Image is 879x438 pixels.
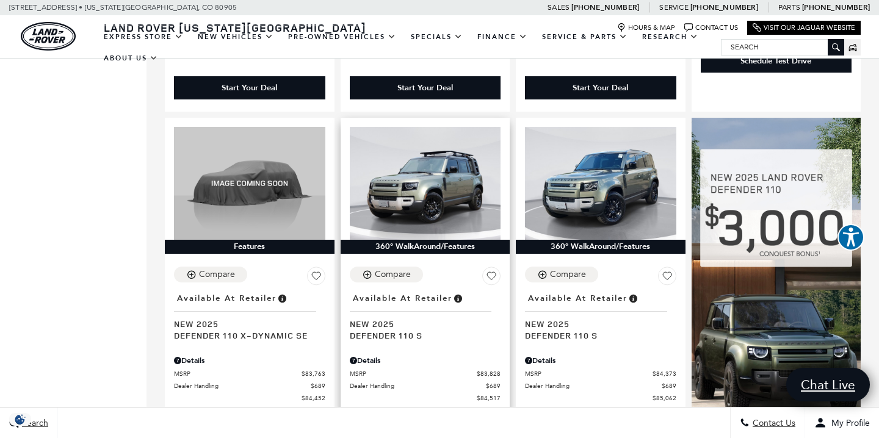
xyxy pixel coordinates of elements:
[659,3,688,12] span: Service
[701,49,852,73] div: Schedule Test Drive
[375,269,411,280] div: Compare
[827,418,870,428] span: My Profile
[350,355,501,366] div: Pricing Details - Defender 110 S
[477,393,501,403] span: $84,517
[452,292,463,305] span: Vehicle is in stock and ready for immediate delivery. Due to demand, availability is subject to c...
[477,369,501,378] span: $83,828
[548,3,570,12] span: Sales
[750,418,795,428] span: Contact Us
[470,26,535,48] a: Finance
[653,393,676,403] span: $85,062
[805,407,879,438] button: Open user profile menu
[573,82,628,93] div: Start Your Deal
[96,26,721,69] nav: Main Navigation
[550,269,586,280] div: Compare
[535,26,635,48] a: Service & Parts
[174,393,325,403] a: $84,452
[525,76,676,99] div: Start Your Deal
[525,290,676,341] a: Available at RetailerNew 2025Defender 110 S
[482,267,501,290] button: Save Vehicle
[525,369,676,378] a: MSRP $84,373
[662,381,676,390] span: $689
[96,26,190,48] a: EXPRESS STORE
[311,381,325,390] span: $689
[778,3,800,12] span: Parts
[174,76,325,99] div: Start Your Deal
[174,381,311,390] span: Dealer Handling
[617,23,675,32] a: Hours & Map
[350,393,501,403] a: $84,517
[837,224,864,253] aside: Accessibility Help Desk
[525,369,653,378] span: MSRP
[525,267,598,282] button: Compare Vehicle
[350,381,487,390] span: Dealer Handling
[277,292,288,305] span: Vehicle is in stock and ready for immediate delivery. Due to demand, availability is subject to c...
[6,413,34,426] img: Opt-Out Icon
[302,393,325,403] span: $84,452
[525,381,676,390] a: Dealer Handling $689
[740,56,811,66] div: Schedule Test Drive
[350,76,501,99] div: Start Your Deal
[350,381,501,390] a: Dealer Handling $689
[353,292,452,305] span: Available at Retailer
[525,318,667,329] span: New 2025
[690,2,758,12] a: [PHONE_NUMBER]
[174,127,325,240] img: 2025 LAND ROVER Defender 110 X-Dynamic SE
[21,22,76,51] a: land-rover
[350,329,492,341] span: Defender 110 S
[397,82,453,93] div: Start Your Deal
[653,369,676,378] span: $84,373
[635,26,706,48] a: Research
[628,292,638,305] span: Vehicle is in stock and ready for immediate delivery. Due to demand, availability is subject to c...
[722,40,844,54] input: Search
[658,267,676,290] button: Save Vehicle
[528,292,628,305] span: Available at Retailer
[222,82,277,93] div: Start Your Deal
[199,269,235,280] div: Compare
[174,329,316,341] span: Defender 110 X-Dynamic SE
[350,290,501,341] a: Available at RetailerNew 2025Defender 110 S
[350,318,492,329] span: New 2025
[350,369,477,378] span: MSRP
[174,318,316,329] span: New 2025
[96,20,374,35] a: Land Rover [US_STATE][GEOGRAPHIC_DATA]
[174,369,325,378] a: MSRP $83,763
[165,240,335,253] div: Features
[177,292,277,305] span: Available at Retailer
[350,369,501,378] a: MSRP $83,828
[684,23,738,32] a: Contact Us
[174,355,325,366] div: Pricing Details - Defender 110 X-Dynamic SE
[350,267,423,282] button: Compare Vehicle
[104,20,366,35] span: Land Rover [US_STATE][GEOGRAPHIC_DATA]
[190,26,281,48] a: New Vehicles
[571,2,639,12] a: [PHONE_NUMBER]
[350,127,501,240] img: 2025 LAND ROVER Defender 110 S
[174,267,247,282] button: Compare Vehicle
[341,240,510,253] div: 360° WalkAround/Features
[302,369,325,378] span: $83,763
[525,381,662,390] span: Dealer Handling
[525,393,676,403] a: $85,062
[6,413,34,426] section: Click to Open Cookie Consent Modal
[307,267,325,290] button: Save Vehicle
[525,127,676,240] img: 2025 LAND ROVER Defender 110 S
[403,26,470,48] a: Specials
[802,2,870,12] a: [PHONE_NUMBER]
[486,381,501,390] span: $689
[281,26,403,48] a: Pre-Owned Vehicles
[96,48,165,69] a: About Us
[174,290,325,341] a: Available at RetailerNew 2025Defender 110 X-Dynamic SE
[9,3,237,12] a: [STREET_ADDRESS] • [US_STATE][GEOGRAPHIC_DATA], CO 80905
[174,381,325,390] a: Dealer Handling $689
[837,224,864,251] button: Explore your accessibility options
[21,22,76,51] img: Land Rover
[516,240,685,253] div: 360° WalkAround/Features
[525,329,667,341] span: Defender 110 S
[753,23,855,32] a: Visit Our Jaguar Website
[174,369,302,378] span: MSRP
[525,355,676,366] div: Pricing Details - Defender 110 S
[795,376,861,393] span: Chat Live
[786,368,870,401] a: Chat Live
